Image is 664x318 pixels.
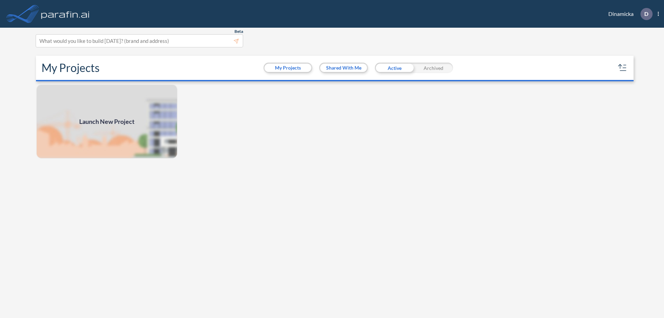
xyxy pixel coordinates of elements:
[617,62,628,73] button: sort
[598,8,659,20] div: Dinamicka
[234,29,243,34] span: Beta
[40,7,91,21] img: logo
[265,64,311,72] button: My Projects
[41,61,100,74] h2: My Projects
[644,11,648,17] p: D
[320,64,367,72] button: Shared With Me
[36,84,178,159] img: add
[375,63,414,73] div: Active
[414,63,453,73] div: Archived
[79,117,135,126] span: Launch New Project
[36,84,178,159] a: Launch New Project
